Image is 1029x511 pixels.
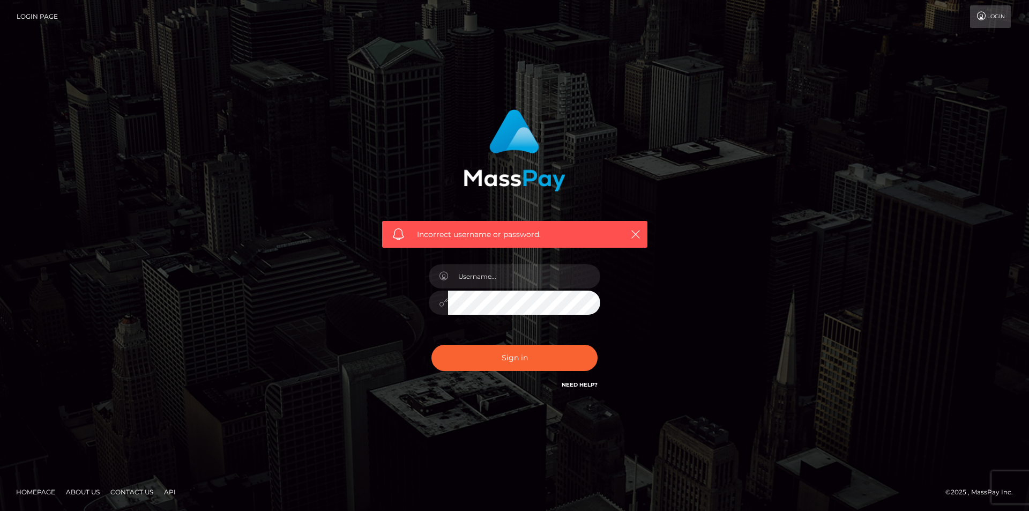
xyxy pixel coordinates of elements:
[562,381,598,388] a: Need Help?
[417,229,613,240] span: Incorrect username or password.
[431,345,598,371] button: Sign in
[945,486,1021,498] div: © 2025 , MassPay Inc.
[62,484,104,500] a: About Us
[970,5,1011,28] a: Login
[12,484,59,500] a: Homepage
[464,109,565,191] img: MassPay Login
[17,5,58,28] a: Login Page
[106,484,158,500] a: Contact Us
[160,484,180,500] a: API
[448,264,600,288] input: Username...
